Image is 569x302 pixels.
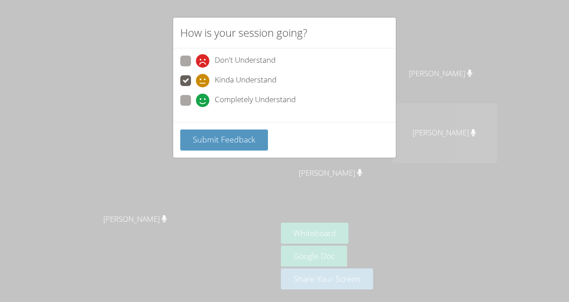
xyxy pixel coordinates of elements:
span: Kinda Understand [215,74,276,87]
span: Submit Feedback [193,134,255,145]
button: Submit Feedback [180,129,268,151]
h2: How is your session going? [180,25,307,41]
span: Don't Understand [215,54,276,68]
span: Completely Understand [215,94,296,107]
